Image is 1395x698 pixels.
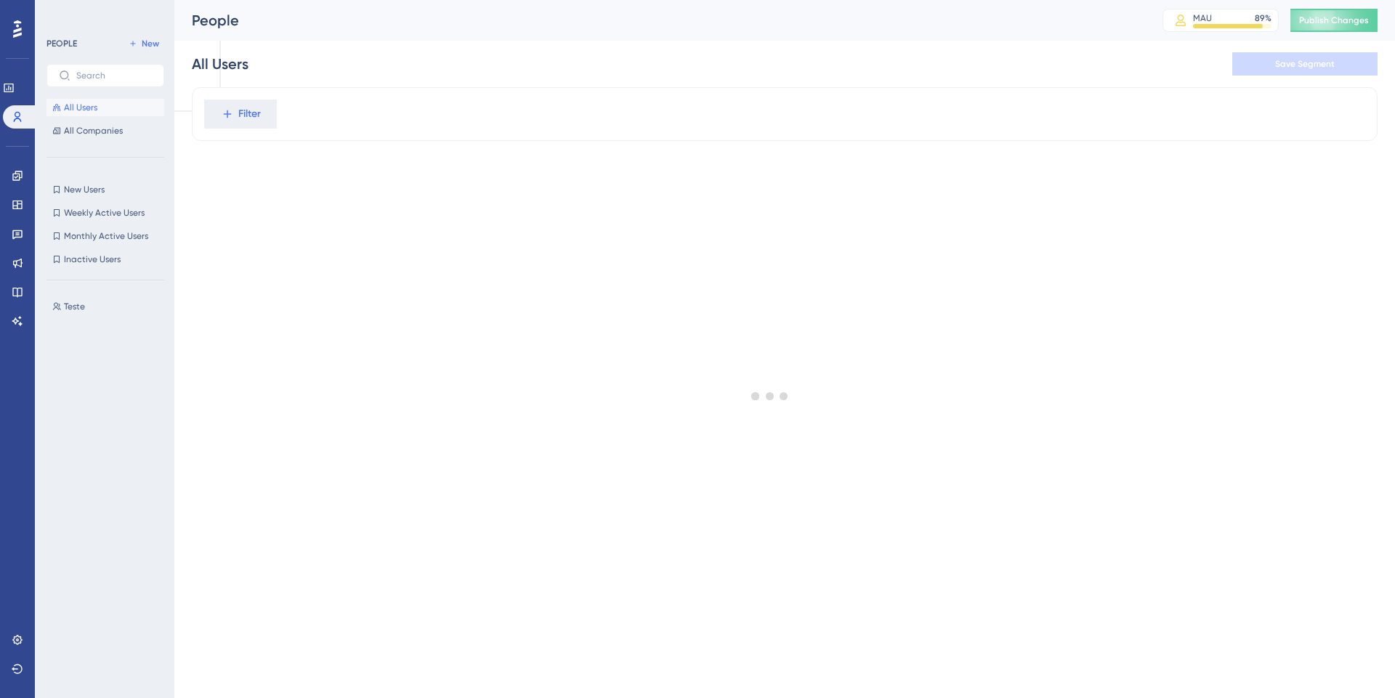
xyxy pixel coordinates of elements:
[1290,9,1378,32] button: Publish Changes
[76,70,152,81] input: Search
[1255,12,1271,24] div: 89 %
[1193,12,1212,24] div: MAU
[64,125,123,137] span: All Companies
[1275,58,1335,70] span: Save Segment
[64,184,105,195] span: New Users
[142,38,159,49] span: New
[64,301,85,312] span: Teste
[192,10,1126,31] div: People
[192,54,248,74] div: All Users
[64,230,148,242] span: Monthly Active Users
[46,204,164,222] button: Weekly Active Users
[46,298,173,315] button: Teste
[46,122,164,139] button: All Companies
[64,102,97,113] span: All Users
[64,207,145,219] span: Weekly Active Users
[46,99,164,116] button: All Users
[1232,52,1378,76] button: Save Segment
[46,181,164,198] button: New Users
[46,38,77,49] div: PEOPLE
[46,251,164,268] button: Inactive Users
[64,253,121,265] span: Inactive Users
[46,227,164,245] button: Monthly Active Users
[124,35,164,52] button: New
